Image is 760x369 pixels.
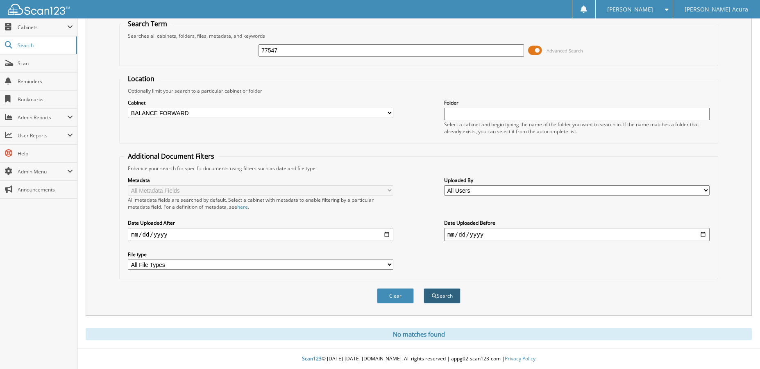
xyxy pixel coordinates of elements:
input: start [128,228,393,241]
legend: Search Term [124,19,171,28]
span: Reminders [18,78,73,85]
span: Scan123 [302,355,322,362]
div: Searches all cabinets, folders, files, metadata, and keywords [124,32,713,39]
label: Cabinet [128,99,393,106]
span: Admin Menu [18,168,67,175]
span: Search [18,42,72,49]
label: Uploaded By [444,177,710,184]
label: File type [128,251,393,258]
div: Select a cabinet and begin typing the name of the folder you want to search in. If the name match... [444,121,710,135]
label: Folder [444,99,710,106]
div: All metadata fields are searched by default. Select a cabinet with metadata to enable filtering b... [128,196,393,210]
div: No matches found [86,328,752,340]
span: Announcements [18,186,73,193]
a: here [237,203,248,210]
img: scan123-logo-white.svg [8,4,70,15]
span: User Reports [18,132,67,139]
span: Cabinets [18,24,67,31]
input: end [444,228,710,241]
div: Optionally limit your search to a particular cabinet or folder [124,87,713,94]
span: Scan [18,60,73,67]
label: Metadata [128,177,393,184]
label: Date Uploaded After [128,219,393,226]
span: Bookmarks [18,96,73,103]
span: Admin Reports [18,114,67,121]
span: [PERSON_NAME] Acura [685,7,748,12]
div: Enhance your search for specific documents using filters such as date and file type. [124,165,713,172]
a: Privacy Policy [505,355,535,362]
span: Advanced Search [547,48,583,54]
legend: Additional Document Filters [124,152,218,161]
span: [PERSON_NAME] [607,7,653,12]
button: Search [424,288,461,303]
span: Help [18,150,73,157]
label: Date Uploaded Before [444,219,710,226]
button: Clear [377,288,414,303]
div: © [DATE]-[DATE] [DOMAIN_NAME]. All rights reserved | appg02-scan123-com | [77,349,760,369]
legend: Location [124,74,159,83]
